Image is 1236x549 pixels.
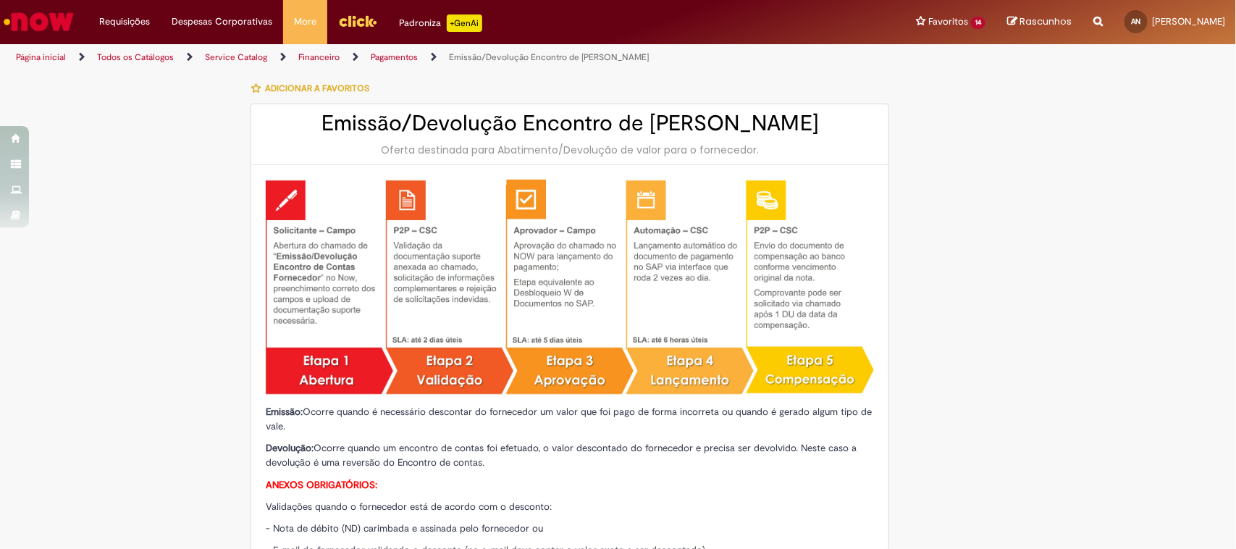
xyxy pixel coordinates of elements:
a: Página inicial [16,51,66,63]
a: Pagamentos [371,51,418,63]
a: Emissão/Devolução Encontro de [PERSON_NAME] [449,51,649,63]
strong: Devolução: [266,442,314,454]
span: Validações quando o fornecedor está de acordo com o desconto: [266,500,552,513]
span: Requisições [99,14,150,29]
ul: Trilhas de página [11,44,813,71]
img: click_logo_yellow_360x200.png [338,10,377,32]
strong: Emissão: [266,406,303,418]
span: Favoritos [928,14,968,29]
a: Todos os Catálogos [97,51,174,63]
strong: ANEXOS OBRIGATÓRIOS: [266,479,377,491]
span: Ocorre quando um encontro de contas foi efetuado, o valor descontado do fornecedor e precisa ser ... [266,442,857,469]
span: Adicionar a Favoritos [265,83,369,94]
a: Service Catalog [205,51,267,63]
a: Rascunhos [1007,15,1072,29]
div: Oferta destinada para Abatimento/Devolução de valor para o fornecedor. [266,143,874,157]
span: - Nota de débito (ND) carimbada e assinada pelo fornecedor ou [266,522,543,535]
img: ServiceNow [1,7,76,36]
div: Padroniza [399,14,482,32]
span: AN [1132,17,1141,26]
button: Adicionar a Favoritos [251,73,377,104]
h2: Emissão/Devolução Encontro de [PERSON_NAME] [266,112,874,135]
span: Despesas Corporativas [172,14,272,29]
p: +GenAi [447,14,482,32]
a: Financeiro [298,51,340,63]
span: More [294,14,316,29]
span: [PERSON_NAME] [1152,15,1225,28]
span: Rascunhos [1020,14,1072,28]
span: 14 [971,17,985,29]
span: Ocorre quando é necessário descontar do fornecedor um valor que foi pago de forma incorreta ou qu... [266,406,872,432]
